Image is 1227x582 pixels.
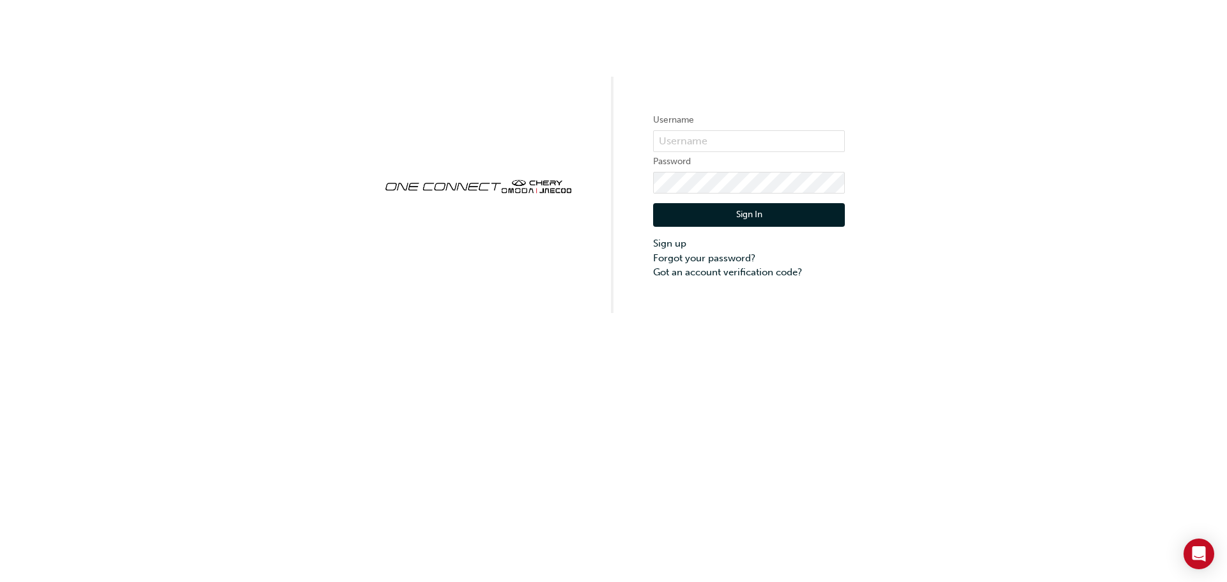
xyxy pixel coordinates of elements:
div: Open Intercom Messenger [1184,539,1214,569]
img: oneconnect [382,169,574,202]
label: Password [653,154,845,169]
label: Username [653,112,845,128]
button: Sign In [653,203,845,227]
a: Forgot your password? [653,251,845,266]
a: Sign up [653,236,845,251]
a: Got an account verification code? [653,265,845,280]
input: Username [653,130,845,152]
